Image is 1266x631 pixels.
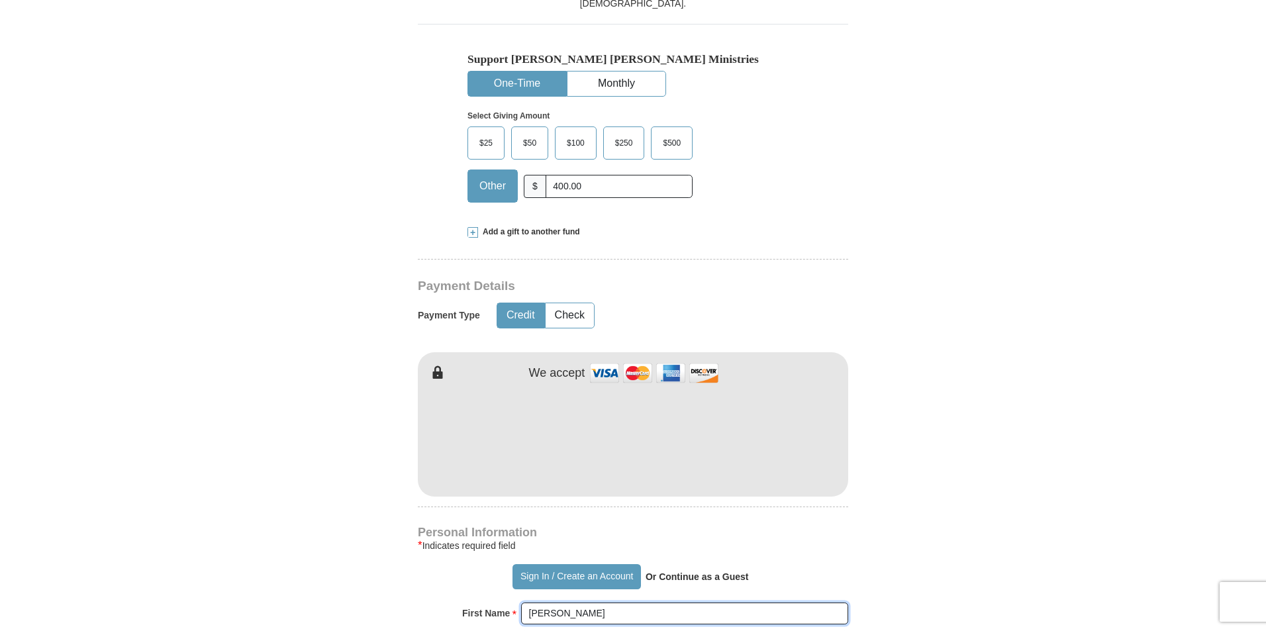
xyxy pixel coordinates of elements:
[418,310,480,321] h5: Payment Type
[560,133,591,153] span: $100
[656,133,687,153] span: $500
[467,52,799,66] h5: Support [PERSON_NAME] [PERSON_NAME] Ministries
[512,564,640,589] button: Sign In / Create an Account
[497,303,544,328] button: Credit
[529,366,585,381] h4: We accept
[418,527,848,538] h4: Personal Information
[567,72,665,96] button: Monthly
[467,111,550,121] strong: Select Giving Amount
[524,175,546,198] span: $
[468,72,566,96] button: One-Time
[418,538,848,554] div: Indicates required field
[473,176,512,196] span: Other
[462,604,510,622] strong: First Name
[646,571,749,582] strong: Or Continue as a Guest
[516,133,543,153] span: $50
[588,359,720,387] img: credit cards accepted
[478,226,580,238] span: Add a gift to another fund
[546,175,693,198] input: Other Amount
[609,133,640,153] span: $250
[546,303,594,328] button: Check
[418,279,755,294] h3: Payment Details
[473,133,499,153] span: $25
